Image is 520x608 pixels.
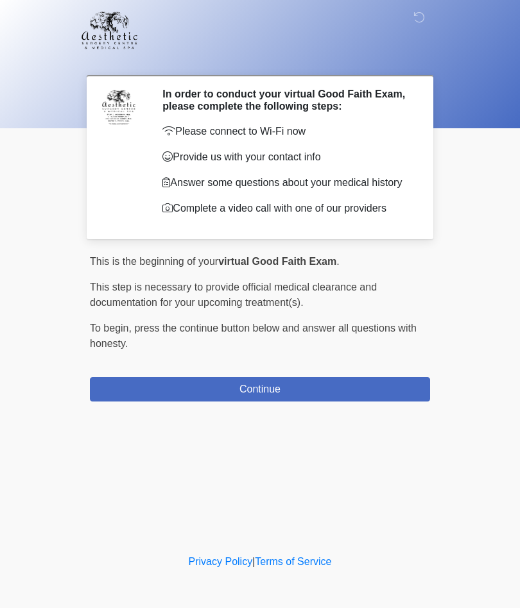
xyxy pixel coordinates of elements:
[218,256,336,267] strong: virtual Good Faith Exam
[162,149,411,165] p: Provide us with your contact info
[162,88,411,112] h2: In order to conduct your virtual Good Faith Exam, please complete the following steps:
[90,377,430,401] button: Continue
[100,88,138,126] img: Agent Avatar
[336,256,339,267] span: .
[189,556,253,567] a: Privacy Policy
[162,201,411,216] p: Complete a video call with one of our providers
[90,323,134,334] span: To begin,
[162,175,411,190] p: Answer some questions about your medical history
[77,10,142,51] img: Aesthetic Surgery Centre, PLLC Logo
[162,124,411,139] p: Please connect to Wi-Fi now
[252,556,255,567] a: |
[255,556,331,567] a: Terms of Service
[90,323,417,349] span: press the continue button below and answer all questions with honesty.
[90,282,377,308] span: This step is necessary to provide official medical clearance and documentation for your upcoming ...
[90,256,218,267] span: This is the beginning of your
